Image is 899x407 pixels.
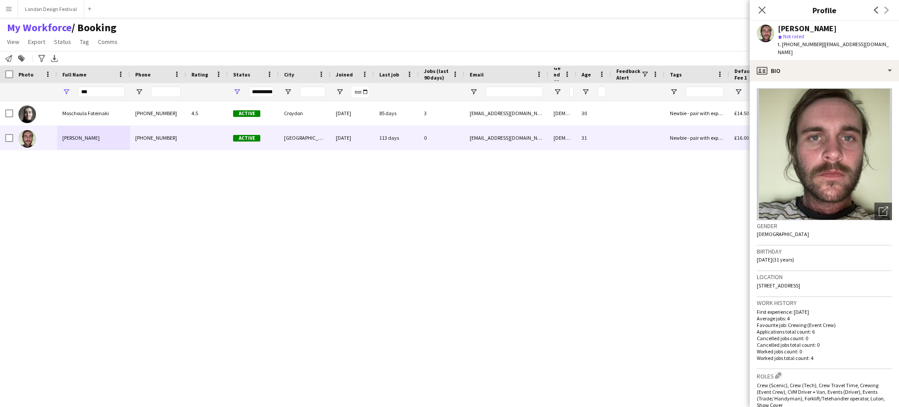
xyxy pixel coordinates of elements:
span: Joined [336,71,353,78]
button: Open Filter Menu [670,88,678,96]
img: Moschoula Foteinaki [18,105,36,123]
span: Photo [18,71,33,78]
span: Gender [554,65,561,84]
input: Gender Filter Input [569,87,574,97]
a: My Workforce [7,21,72,34]
a: Comms [94,36,121,47]
div: 31 [576,126,611,150]
img: Oscar Wright [18,130,36,148]
div: [DEMOGRAPHIC_DATA] [548,126,576,150]
span: Active [233,110,260,117]
button: Open Filter Menu [336,88,344,96]
div: Open photos pop-in [874,203,892,220]
button: Open Filter Menu [62,88,70,96]
div: [PHONE_NUMBER] [130,101,186,125]
button: Open Filter Menu [284,88,292,96]
p: First experience: [DATE] [757,309,892,315]
p: Cancelled jobs total count: 0 [757,342,892,348]
div: 113 days [374,126,419,150]
div: [PHONE_NUMBER] [130,126,186,150]
div: 3 [419,101,464,125]
button: Open Filter Menu [582,88,590,96]
span: [DEMOGRAPHIC_DATA] [757,231,809,237]
app-action-btn: Notify workforce [4,53,14,64]
span: Active [233,135,260,142]
div: [GEOGRAPHIC_DATA] [279,126,331,150]
span: Export [28,38,45,46]
button: Open Filter Menu [233,88,241,96]
input: Joined Filter Input [352,87,369,97]
button: Open Filter Menu [470,88,478,96]
span: Last job [379,71,399,78]
span: Comms [98,38,118,46]
span: [PERSON_NAME] [62,134,100,141]
span: Feedback Alert [616,68,641,81]
div: [EMAIL_ADDRESS][DOMAIN_NAME] [464,126,548,150]
span: Email [470,71,484,78]
input: Full Name Filter Input [78,87,125,97]
div: [EMAIL_ADDRESS][DOMAIN_NAME] [464,101,548,125]
div: [DEMOGRAPHIC_DATA] [548,101,576,125]
p: Worked jobs total count: 4 [757,355,892,361]
span: Status [54,38,71,46]
span: Rating [191,71,208,78]
div: 0 [419,126,464,150]
span: Booking [72,21,116,34]
app-action-btn: Advanced filters [36,53,47,64]
h3: Gender [757,222,892,230]
span: [STREET_ADDRESS] [757,282,800,289]
span: Status [233,71,250,78]
span: Moschoula Foteinaki [62,110,109,116]
span: Tag [80,38,89,46]
span: Age [582,71,591,78]
div: [DATE] [331,101,374,125]
button: London Design Festival [18,0,84,18]
h3: Work history [757,299,892,307]
span: Not rated [783,33,804,40]
span: Full Name [62,71,86,78]
a: Export [25,36,49,47]
div: Newbie - pair with experienced crew [665,101,729,125]
div: Bio [750,60,899,81]
p: Worked jobs count: 0 [757,348,892,355]
span: Default Hourly Fee 1 [734,68,780,81]
span: | [EMAIL_ADDRESS][DOMAIN_NAME] [778,41,889,55]
app-action-btn: Export XLSX [49,53,60,64]
div: Croydon [279,101,331,125]
span: [DATE] (31 years) [757,256,794,263]
span: Jobs (last 90 days) [424,68,449,81]
h3: Profile [750,4,899,16]
div: 85 days [374,101,419,125]
p: Average jobs: 4 [757,315,892,322]
span: Tags [670,71,682,78]
div: 30 [576,101,611,125]
a: Tag [76,36,93,47]
span: t. [PHONE_NUMBER] [778,41,823,47]
p: Applications total count: 6 [757,328,892,335]
h3: Birthday [757,247,892,255]
img: Crew avatar or photo [757,88,892,220]
input: Tags Filter Input [686,87,724,97]
button: Open Filter Menu [734,88,742,96]
h3: Location [757,273,892,281]
a: View [4,36,23,47]
app-action-btn: Add to tag [16,53,27,64]
p: Cancelled jobs count: 0 [757,335,892,342]
div: [DATE] [331,126,374,150]
a: Status [50,36,75,47]
button: Open Filter Menu [554,88,561,96]
span: £16.00 [734,134,749,141]
div: [PERSON_NAME] [778,25,837,33]
p: Favourite job: Crewing (Event Crew) [757,322,892,328]
span: £14.50 [734,110,749,116]
span: Phone [135,71,151,78]
h3: Roles [757,371,892,380]
input: City Filter Input [300,87,325,97]
button: Open Filter Menu [135,88,143,96]
input: Phone Filter Input [151,87,181,97]
div: 4.5 [186,101,228,125]
input: Email Filter Input [485,87,543,97]
div: Newbie - pair with experienced crew [665,126,729,150]
input: Age Filter Input [597,87,606,97]
span: View [7,38,19,46]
